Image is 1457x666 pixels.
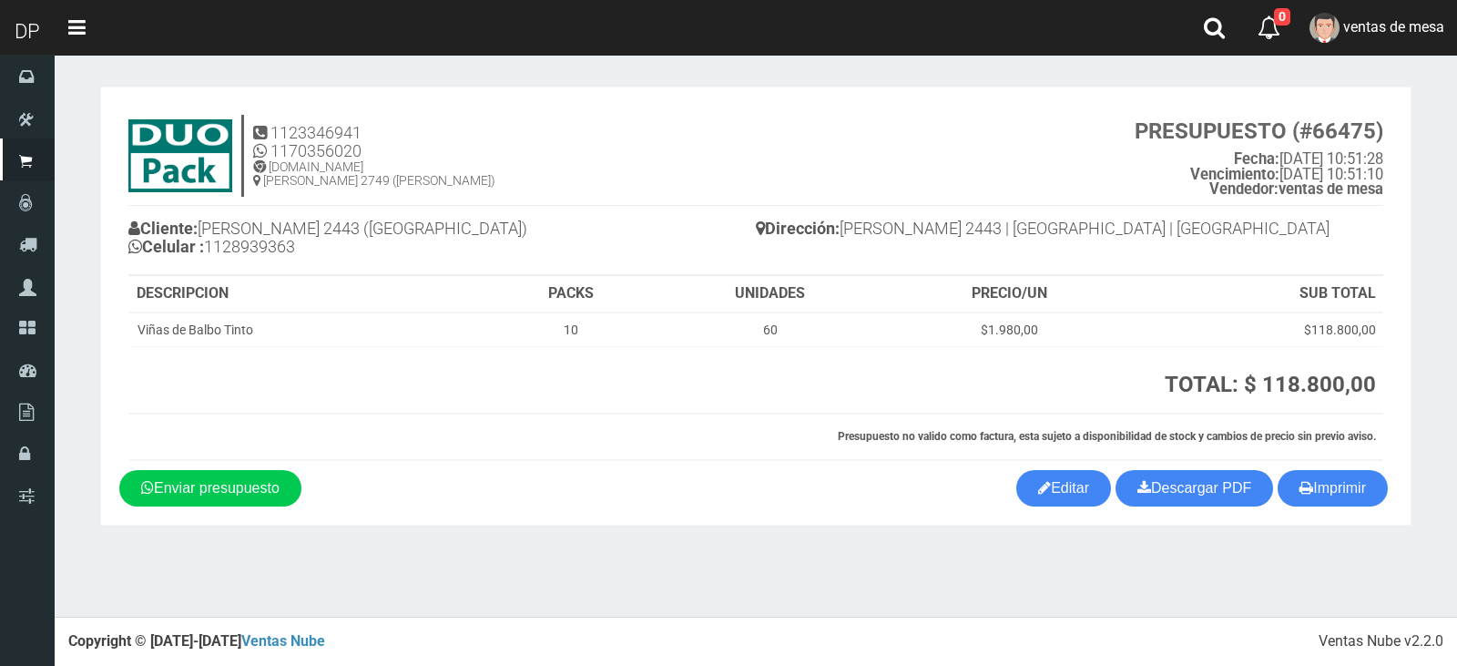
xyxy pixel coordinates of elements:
th: DESCRIPCION [129,276,489,313]
strong: Presupuesto no valido como factura, esta sujeto a disponibilidad de stock y cambios de precio sin... [838,430,1376,443]
b: Cliente: [128,219,198,238]
td: Viñas de Balbo Tinto [129,313,489,347]
img: 9k= [128,119,232,192]
strong: PRESUPUESTO (#66475) [1135,118,1383,144]
strong: TOTAL: $ 118.800,00 [1165,372,1376,397]
a: Editar [1016,470,1111,507]
img: User Image [1309,13,1340,43]
span: 0 [1274,8,1290,26]
th: PRECIO/UN [886,276,1134,313]
td: $1.980,00 [886,313,1134,347]
th: UNIDADES [654,276,886,313]
td: 60 [654,313,886,347]
span: Enviar presupuesto [154,480,280,496]
strong: Fecha: [1234,150,1279,168]
b: Dirección: [756,219,840,238]
a: Enviar presupuesto [119,470,301,507]
span: ventas de mesa [1343,18,1444,36]
th: SUB TOTAL [1134,276,1383,313]
button: Imprimir [1278,470,1388,507]
h4: [PERSON_NAME] 2443 | [GEOGRAPHIC_DATA] | [GEOGRAPHIC_DATA] [756,215,1383,247]
strong: Vencimiento: [1190,166,1279,183]
strong: Vendedor: [1209,180,1279,198]
td: $118.800,00 [1134,313,1383,347]
strong: Copyright © [DATE]-[DATE] [68,632,325,650]
th: PACKS [489,276,654,313]
h5: [DOMAIN_NAME] [PERSON_NAME] 2749 ([PERSON_NAME]) [253,160,495,189]
b: Celular : [128,237,204,256]
div: Ventas Nube v2.2.0 [1319,631,1443,652]
a: Descargar PDF [1116,470,1273,507]
td: 10 [489,313,654,347]
h4: 1123346941 1170356020 [253,124,495,160]
h4: [PERSON_NAME] 2443 ([GEOGRAPHIC_DATA]) 1128939363 [128,215,756,265]
a: Ventas Nube [241,632,325,650]
b: ventas de mesa [1209,180,1383,198]
small: [DATE] 10:51:28 [DATE] 10:51:10 [1135,119,1383,198]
